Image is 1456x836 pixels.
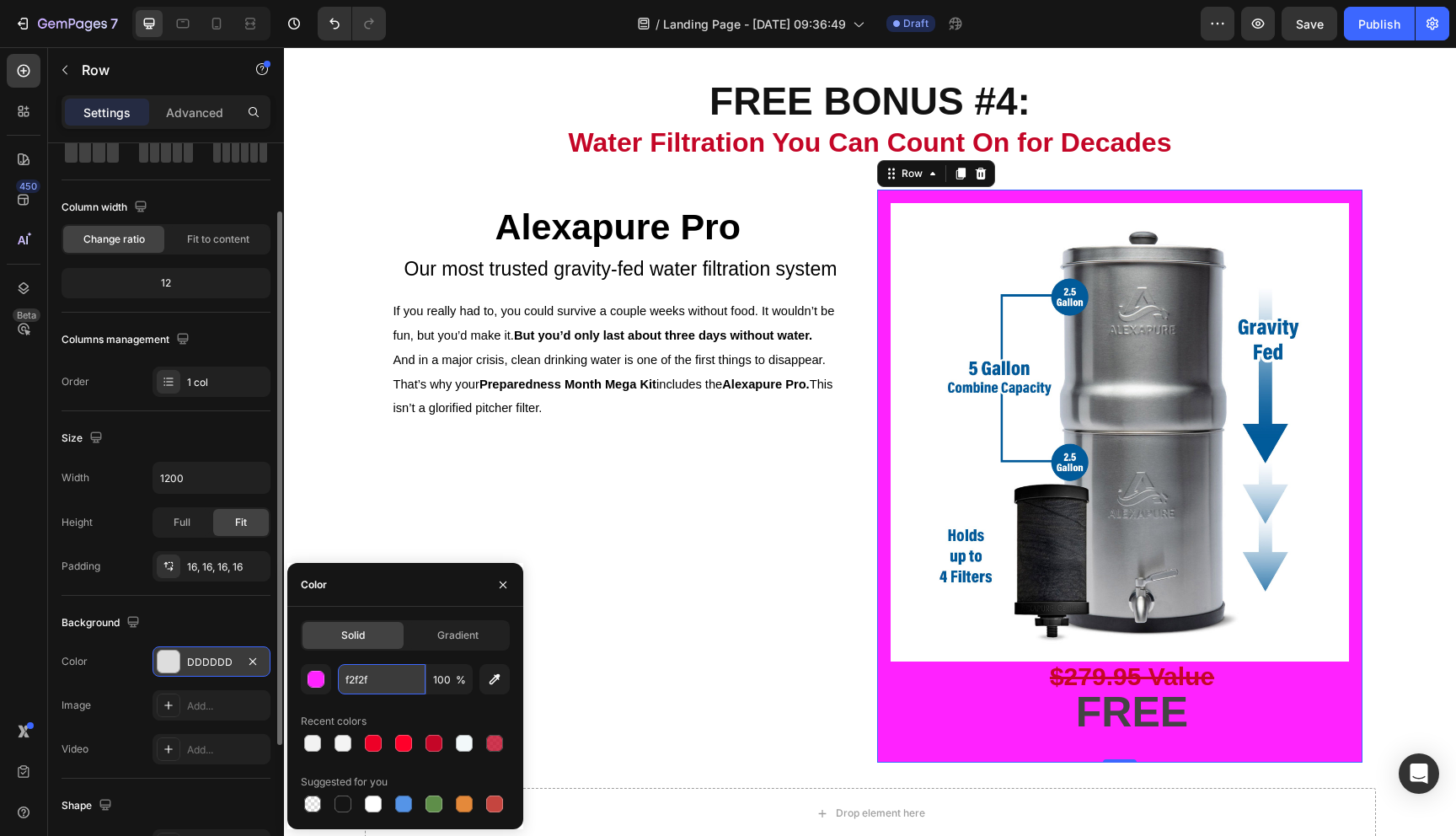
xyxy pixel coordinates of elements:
p: 7 [110,13,118,34]
div: Background [62,612,143,635]
p: Row [82,60,225,80]
div: Video [62,742,88,757]
span: Fit [235,515,247,530]
div: Suggested for you [301,774,388,790]
div: Color [301,577,327,592]
span: If you really had to, you could survive a couple weeks without food. It wouldn’t be fun, but you’... [110,257,551,295]
span: Gradient [437,628,479,643]
span: And in a major crisis, clean drinking water is one of the first things to disappear. [110,306,542,319]
input: Auto [153,463,270,493]
button: Publish [1344,7,1415,40]
div: DDDDDD [187,655,236,670]
div: Columns management [62,329,193,351]
span: Our most trusted gravity-fed water filtration system [120,211,554,233]
div: Size [62,427,106,450]
div: Shape [62,795,115,817]
div: Column width [62,196,151,219]
div: 16, 16, 16, 16 [187,560,266,575]
div: 1 col [187,375,266,390]
div: Color [62,654,88,669]
button: Save [1282,7,1337,40]
span: Full [174,515,190,530]
p: Advanced [166,104,223,121]
strong: Alexapure Pro. [438,330,525,344]
div: Open Intercom Messenger [1399,753,1439,794]
div: Image [62,698,91,713]
strong: Water Filtration You Can Count On for Decades [285,80,888,110]
div: 12 [65,271,267,295]
div: Padding [62,559,100,574]
div: Drop element here [552,759,641,773]
span: Fit to content [187,232,249,247]
div: Order [62,374,89,389]
span: Draft [903,16,929,31]
div: Add... [187,699,266,714]
div: Publish [1358,15,1400,33]
img: gempages_564301893078090917-70978ec4-b8cd-470f-aaaf-e4462f0283c4.jpg [607,156,1065,614]
div: Undo/Redo [318,7,386,40]
strong: Preparedness Month Mega Kit [195,330,372,344]
div: Row [614,119,642,134]
strong: But you’d only last about three days without water. [230,281,528,295]
span: Landing Page - [DATE] 09:36:49 [663,15,846,33]
div: Rich Text Editor. Editing area: main [108,250,566,375]
span: That’s why your includes the This isn’t a glorified pitcher filter. [110,330,549,368]
div: Recent colors [301,714,367,729]
span: / [656,15,660,33]
div: Add... [187,742,266,758]
div: Height [62,515,93,530]
span: Solid [341,628,365,643]
div: Width [62,470,89,485]
span: Change ratio [83,232,145,247]
strong: $279.95 Value [766,615,930,643]
input: Eg: FFFFFF [338,664,426,694]
strong: Alexapure Pro [211,159,458,200]
div: 450 [16,180,40,193]
p: Settings [83,104,131,121]
button: 7 [7,7,126,40]
div: Beta [13,308,40,322]
strong: FREE [792,641,904,689]
span: Save [1296,17,1324,31]
span: % [456,673,466,688]
iframe: Design area [284,47,1456,836]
